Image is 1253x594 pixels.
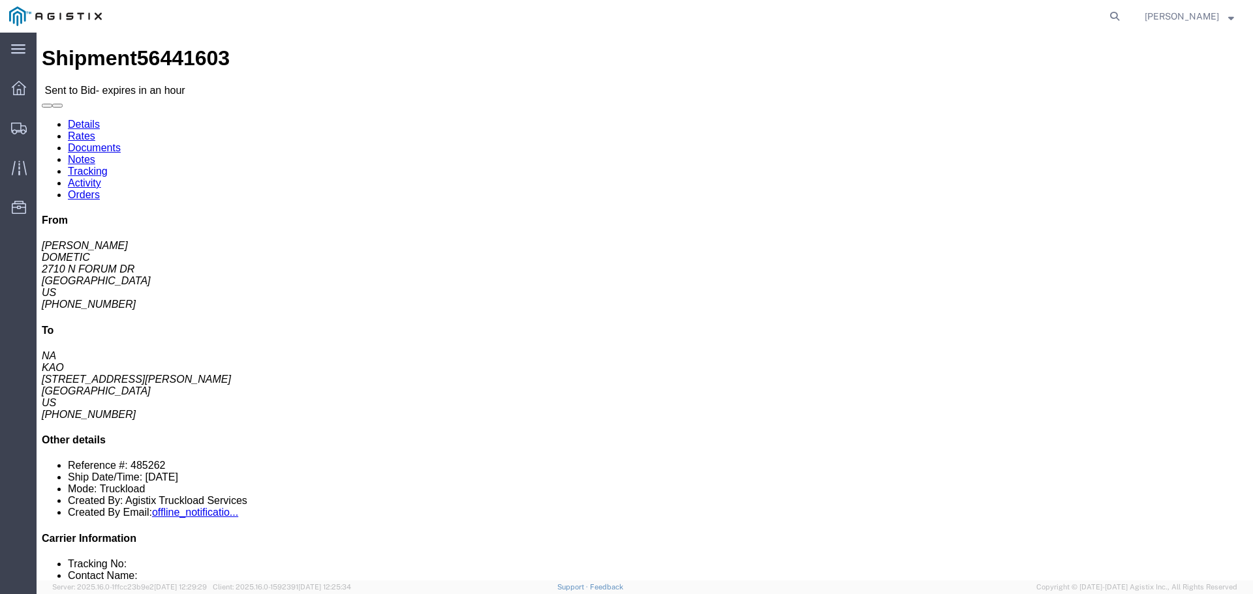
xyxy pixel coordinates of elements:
[1144,8,1235,24] button: [PERSON_NAME]
[154,583,207,591] span: [DATE] 12:29:29
[9,7,102,26] img: logo
[37,33,1253,580] iframe: FS Legacy Container
[213,583,351,591] span: Client: 2025.16.0-1592391
[1145,9,1219,23] span: Alexander Baetens
[1036,582,1237,593] span: Copyright © [DATE]-[DATE] Agistix Inc., All Rights Reserved
[557,583,590,591] a: Support
[298,583,351,591] span: [DATE] 12:25:34
[590,583,623,591] a: Feedback
[52,583,207,591] span: Server: 2025.16.0-1ffcc23b9e2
